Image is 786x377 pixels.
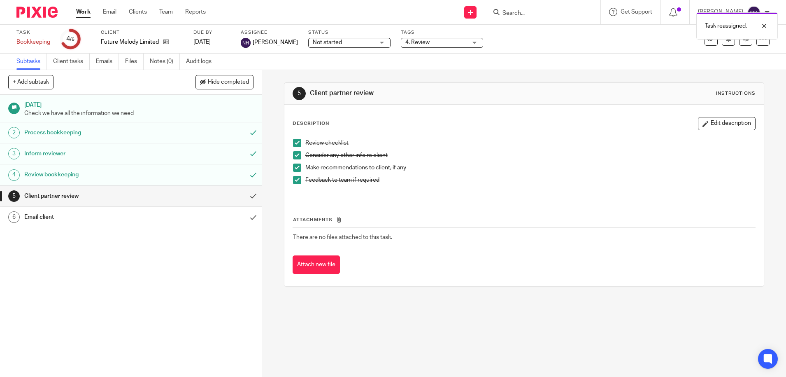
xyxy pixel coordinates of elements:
[8,169,20,181] div: 4
[698,117,756,130] button: Edit description
[8,127,20,138] div: 2
[16,54,47,70] a: Subtasks
[24,99,253,109] h1: [DATE]
[293,234,392,240] span: There are no files attached to this task.
[76,8,91,16] a: Work
[305,139,755,147] p: Review checklist
[293,87,306,100] div: 5
[24,109,253,117] p: Check we have all the information we need
[129,8,147,16] a: Clients
[186,54,218,70] a: Audit logs
[208,79,249,86] span: Hide completed
[24,211,166,223] h1: Email client
[747,6,760,19] img: svg%3E
[308,29,391,36] label: Status
[24,190,166,202] h1: Client partner review
[16,38,50,46] div: Bookkeeping
[8,75,53,89] button: + Add subtask
[96,54,119,70] a: Emails
[159,8,173,16] a: Team
[70,37,74,42] small: /6
[705,22,747,30] p: Task reassigned.
[16,29,50,36] label: Task
[8,190,20,202] div: 5
[8,148,20,159] div: 3
[241,38,251,48] img: svg%3E
[125,54,144,70] a: Files
[241,29,298,36] label: Assignee
[193,29,230,36] label: Due by
[24,169,166,181] h1: Review bookkeeping
[150,54,180,70] a: Notes (0)
[101,29,183,36] label: Client
[103,8,116,16] a: Email
[305,151,755,159] p: Consider any other info re client
[293,255,340,274] button: Attach new file
[24,148,166,160] h1: Inform reviewer
[293,218,333,222] span: Attachments
[716,90,756,97] div: Instructions
[24,126,166,139] h1: Process bookkeeping
[8,211,20,223] div: 6
[310,89,542,98] h1: Client partner review
[16,7,58,18] img: Pixie
[305,176,755,184] p: Feedback to team if required
[305,164,755,172] p: Make recommendations to client, if any
[66,34,74,44] div: 4
[313,40,342,45] span: Not started
[101,38,159,46] p: Future Melody Limited
[53,54,90,70] a: Client tasks
[193,39,211,45] span: [DATE]
[293,120,329,127] p: Description
[195,75,253,89] button: Hide completed
[405,40,430,45] span: 4. Review
[185,8,206,16] a: Reports
[253,38,298,47] span: [PERSON_NAME]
